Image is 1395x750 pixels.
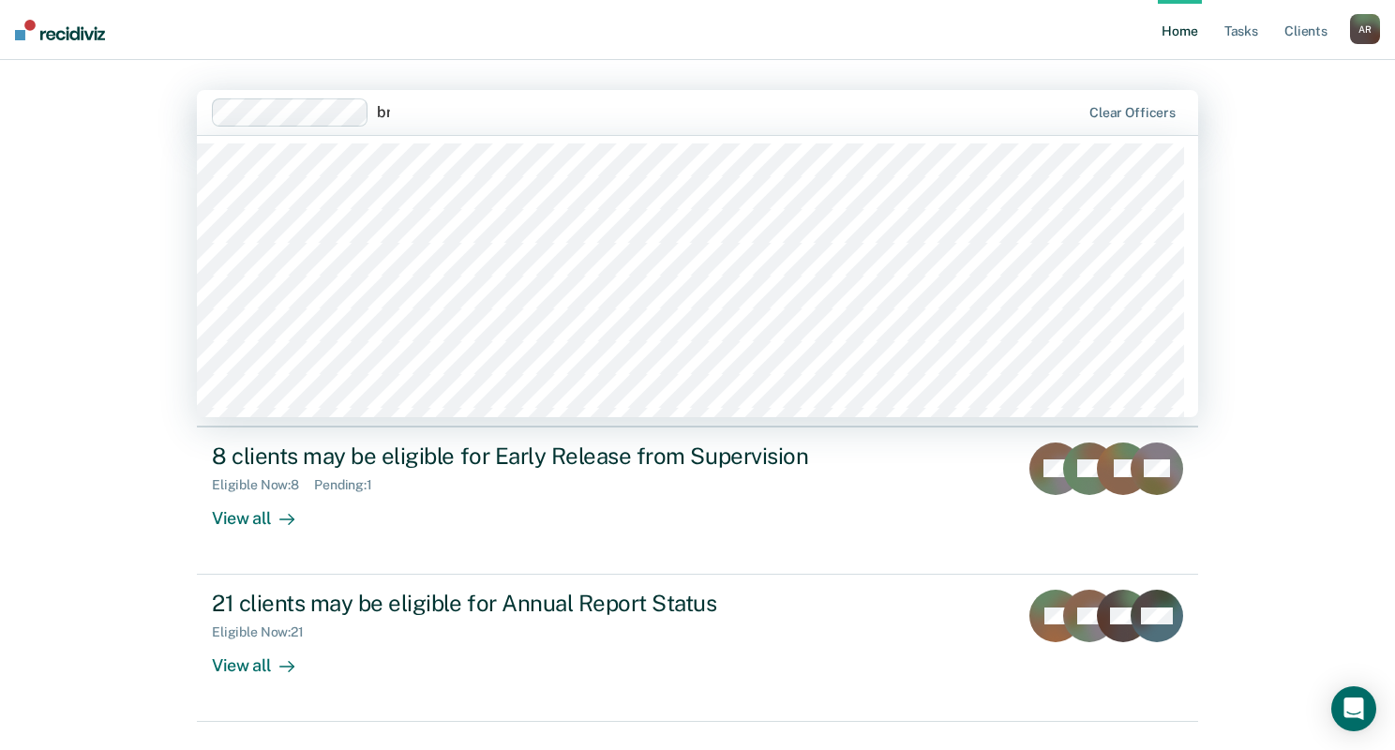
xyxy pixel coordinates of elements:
a: 8 clients may be eligible for Early Release from SupervisionEligible Now:8Pending:1View all [197,427,1198,575]
div: Eligible Now : 21 [212,624,319,640]
a: 21 clients may be eligible for Annual Report StatusEligible Now:21View all [197,575,1198,722]
div: Pending : 1 [314,477,387,493]
div: Open Intercom Messenger [1331,686,1376,731]
button: AR [1350,14,1380,44]
img: Recidiviz [15,20,105,40]
div: View all [212,492,317,529]
div: Clear officers [1089,105,1176,121]
div: 8 clients may be eligible for Early Release from Supervision [212,442,870,470]
div: A R [1350,14,1380,44]
div: 21 clients may be eligible for Annual Report Status [212,590,870,617]
div: View all [212,640,317,677]
div: Eligible Now : 8 [212,477,314,493]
